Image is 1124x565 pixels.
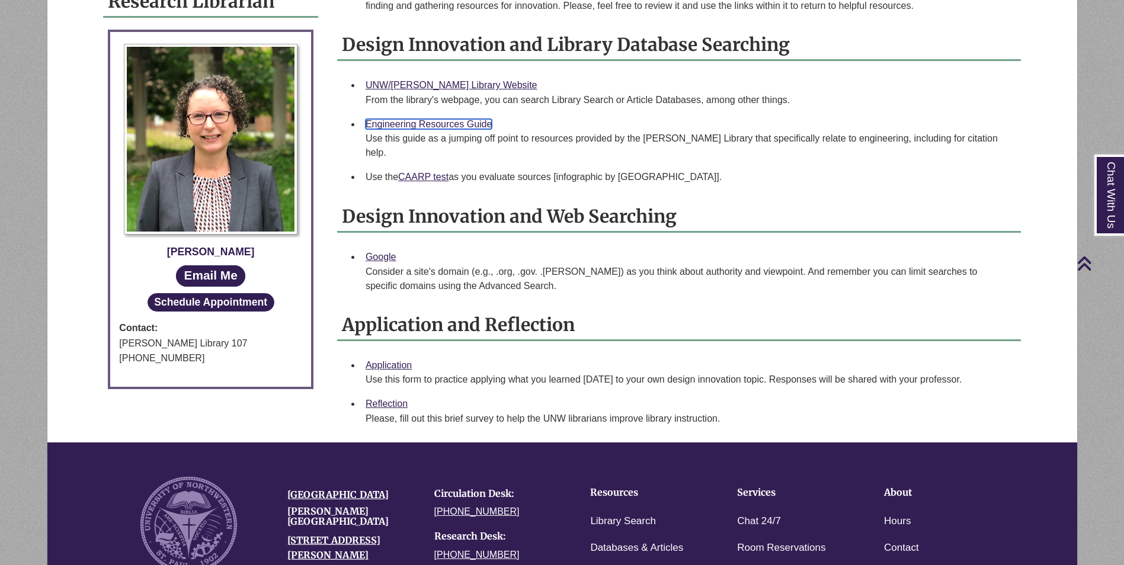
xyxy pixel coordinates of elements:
div: [PERSON_NAME] [119,243,302,260]
strong: Contact: [119,320,302,336]
a: Databases & Articles [590,540,683,557]
div: [PHONE_NUMBER] [119,351,302,366]
h4: Services [737,487,847,498]
div: From the library's webpage, you can search Library Search or Article Databases, among other things. [366,93,1011,107]
h4: About [884,487,994,498]
div: Consider a site's domain (e.g., .org, .gov. .[PERSON_NAME]) as you think about authority and view... [366,265,1011,293]
a: Room Reservations [737,540,825,557]
a: [GEOGRAPHIC_DATA] [287,489,389,500]
a: Library Search [590,513,656,530]
a: Back to Top [1077,255,1121,271]
a: CAARP test [398,172,449,182]
a: [PHONE_NUMBER] [434,506,520,516]
a: Contact [884,540,919,557]
button: Schedule Appointment [148,293,274,312]
h4: Circulation Desk: [434,489,563,499]
div: Use this form to practice applying what you learned [DATE] to your own design innovation topic. R... [366,373,1011,387]
h2: Application and Reflection [337,310,1021,341]
a: Email Me [176,265,245,286]
a: Application [366,360,412,370]
h2: Design Innovation and Library Database Searching [337,30,1021,61]
a: Chat 24/7 [737,513,781,530]
div: Use this guide as a jumping off point to resources provided by the [PERSON_NAME] Library that spe... [366,131,1011,160]
h4: Resources [590,487,700,498]
h4: [PERSON_NAME][GEOGRAPHIC_DATA] [287,506,417,527]
h2: Design Innovation and Web Searching [337,201,1021,233]
h4: Research Desk: [434,531,563,542]
a: [PHONE_NUMBER] [434,550,520,560]
a: Google [366,252,396,262]
div: Please, fill out this brief survey to help ​the UNW librarians improve library instruction. [366,412,1011,426]
div: [PERSON_NAME] Library 107 [119,336,302,351]
a: Profile Photo [PERSON_NAME] [119,44,302,260]
li: Use the as you evaluate sources [infographic by [GEOGRAPHIC_DATA]]. [361,165,1016,190]
a: Engineering Resources Guide [366,119,492,129]
a: Hours [884,513,911,530]
img: Profile Photo [124,44,297,235]
a: Reflection [366,399,408,409]
a: UNW/[PERSON_NAME] Library Website [366,80,537,90]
